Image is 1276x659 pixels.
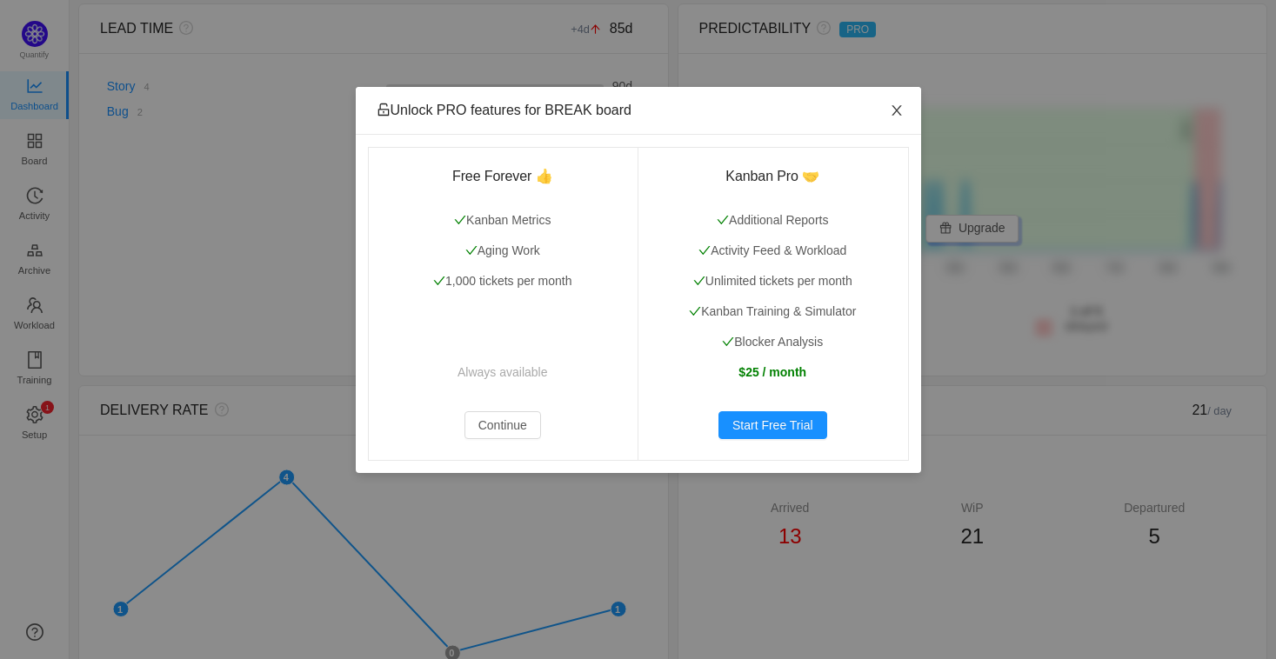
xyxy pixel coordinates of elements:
h3: Kanban Pro 🤝 [658,168,887,185]
i: icon: unlock [377,103,391,116]
p: Aging Work [389,242,618,260]
i: icon: check [465,244,478,256]
i: icon: check [689,305,701,317]
i: icon: check [717,214,729,226]
p: Blocker Analysis [658,333,887,351]
p: Additional Reports [658,211,887,230]
i: icon: check [433,275,445,287]
i: icon: check [693,275,705,287]
p: Kanban Training & Simulator [658,303,887,321]
i: icon: check [722,336,734,348]
span: 1,000 tickets per month [433,274,572,288]
h3: Free Forever 👍 [389,168,618,185]
i: icon: check [698,244,711,256]
p: Kanban Metrics [389,211,618,230]
strong: $25 / month [738,365,806,379]
button: Start Free Trial [718,411,827,439]
button: Close [872,87,921,136]
p: Activity Feed & Workload [658,242,887,260]
i: icon: close [890,103,904,117]
span: Unlock PRO features for BREAK board [377,103,631,117]
i: icon: check [454,214,466,226]
p: Always available [389,363,618,382]
p: Unlimited tickets per month [658,272,887,290]
button: Continue [464,411,541,439]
